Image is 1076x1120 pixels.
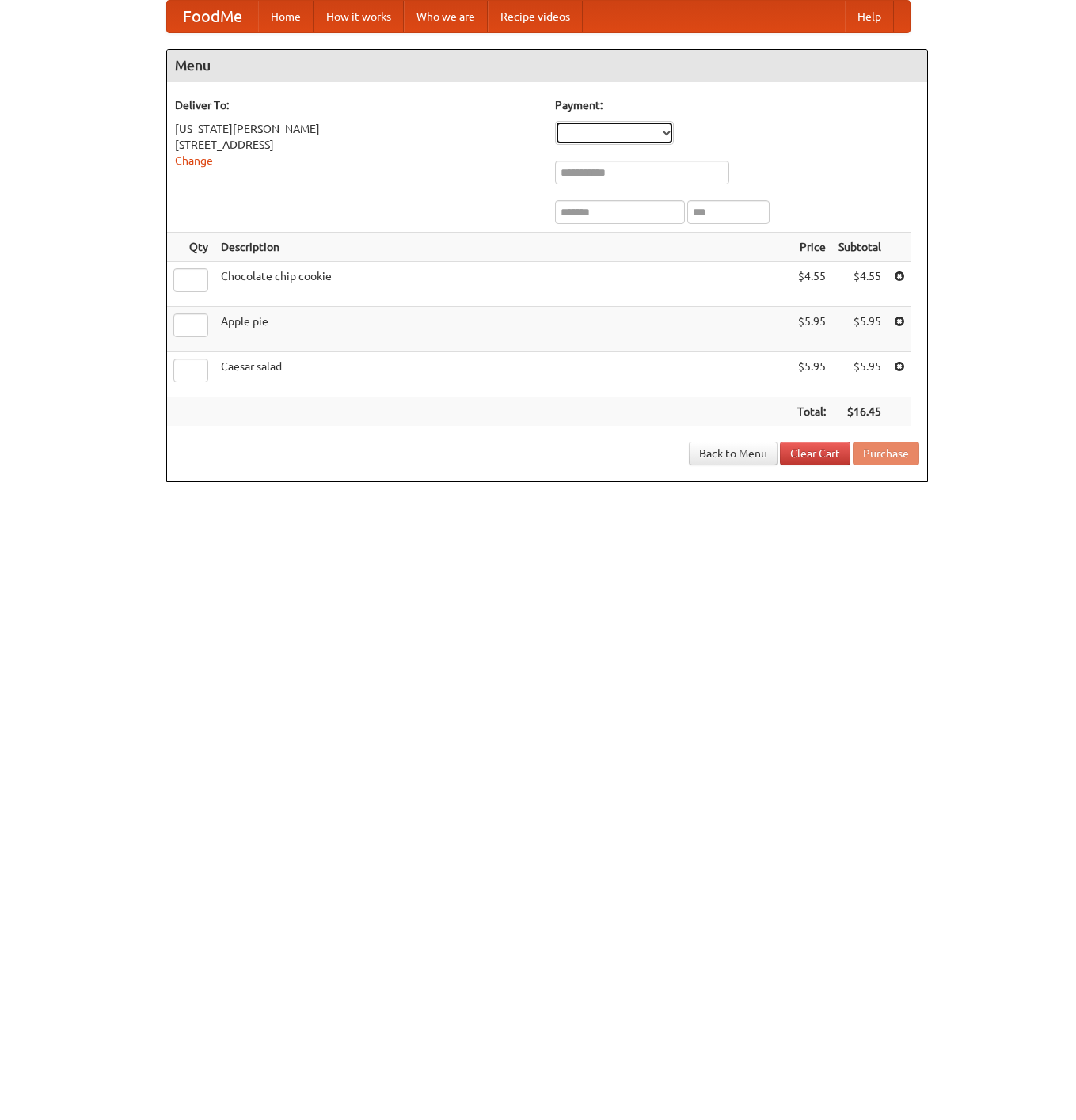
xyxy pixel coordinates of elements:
a: FoodMe [167,1,258,32]
a: How it works [314,1,404,32]
th: Subtotal [832,233,888,262]
a: Help [845,1,894,32]
td: $4.55 [832,262,888,307]
th: Total: [791,397,832,427]
a: Recipe videos [488,1,583,32]
h5: Deliver To: [175,97,539,113]
td: $5.95 [791,352,832,397]
a: Back to Menu [689,442,778,465]
a: Change [175,154,213,167]
th: $16.45 [832,397,888,427]
th: Qty [167,233,215,262]
td: $5.95 [832,307,888,352]
th: Price [791,233,832,262]
td: Apple pie [215,307,791,352]
a: Home [258,1,314,32]
h5: Payment: [555,97,919,113]
button: Purchase [853,442,919,465]
h4: Menu [167,50,927,82]
td: Chocolate chip cookie [215,262,791,307]
td: $4.55 [791,262,832,307]
div: [US_STATE][PERSON_NAME] [175,121,539,137]
a: Who we are [404,1,488,32]
td: $5.95 [791,307,832,352]
td: $5.95 [832,352,888,397]
div: [STREET_ADDRESS] [175,137,539,153]
td: Caesar salad [215,352,791,397]
th: Description [215,233,791,262]
a: Clear Cart [780,442,850,465]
